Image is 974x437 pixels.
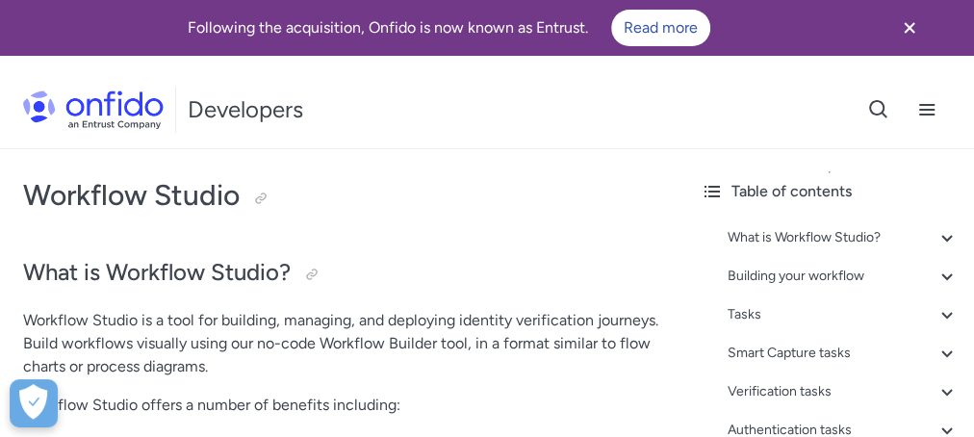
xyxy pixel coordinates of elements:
[188,94,303,125] h1: Developers
[874,4,945,52] button: Close banner
[855,86,903,134] button: Open search button
[867,98,890,121] svg: Open search button
[23,257,662,290] h2: What is Workflow Studio?
[701,180,959,203] div: Table of contents
[915,98,938,121] svg: Open navigation menu button
[10,379,58,427] button: Open Preferences
[728,342,959,365] a: Smart Capture tasks
[23,394,662,417] p: Workflow Studio offers a number of benefits including:
[23,10,874,46] div: Following the acquisition, Onfido is now known as Entrust.
[728,303,959,326] a: Tasks
[898,16,921,39] svg: Close banner
[728,265,959,288] a: Building your workflow
[23,176,662,215] h1: Workflow Studio
[611,10,710,46] a: Read more
[23,90,164,129] img: Onfido Logo
[10,379,58,427] div: Cookie Preferences
[903,86,951,134] button: Open navigation menu button
[728,380,959,403] a: Verification tasks
[23,309,662,378] p: Workflow Studio is a tool for building, managing, and deploying identity verification journeys. B...
[728,226,959,249] a: What is Workflow Studio?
